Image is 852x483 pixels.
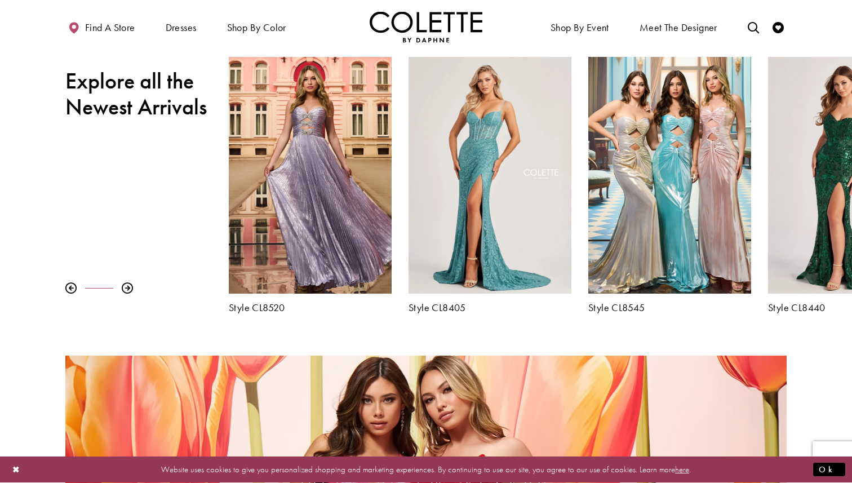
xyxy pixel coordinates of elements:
[588,302,751,313] a: Style CL8545
[637,11,720,42] a: Meet the designer
[229,302,392,313] a: Style CL8520
[409,57,571,294] a: Visit Colette by Daphne Style No. CL8405 Page
[65,11,137,42] a: Find a store
[7,460,26,480] button: Close Dialog
[65,68,212,120] h2: Explore all the Newest Arrivals
[813,463,845,477] button: Submit Dialog
[409,302,571,313] a: Style CL8405
[220,48,400,322] div: Colette by Daphne Style No. CL8520
[745,11,762,42] a: Toggle search
[675,464,689,475] a: here
[370,11,482,42] img: Colette by Daphne
[227,22,286,33] span: Shop by color
[166,22,197,33] span: Dresses
[81,462,771,477] p: Website uses cookies to give you personalized shopping and marketing experiences. By continuing t...
[588,57,751,294] a: Visit Colette by Daphne Style No. CL8545 Page
[370,11,482,42] a: Visit Home Page
[640,22,717,33] span: Meet the designer
[224,11,289,42] span: Shop by color
[400,48,580,322] div: Colette by Daphne Style No. CL8405
[163,11,199,42] span: Dresses
[548,11,612,42] span: Shop By Event
[551,22,609,33] span: Shop By Event
[770,11,787,42] a: Check Wishlist
[580,48,760,322] div: Colette by Daphne Style No. CL8545
[229,57,392,294] a: Visit Colette by Daphne Style No. CL8520 Page
[85,22,135,33] span: Find a store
